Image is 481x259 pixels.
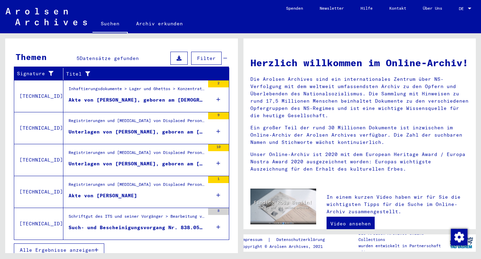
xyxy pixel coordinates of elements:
div: Inhaftierungsdokumente > Lager und Ghettos > Konzentrationslager [GEOGRAPHIC_DATA] > Individuelle... [69,86,205,95]
div: 9 [208,112,229,119]
button: Filter [191,52,222,65]
h1: Herzlich willkommen im Online-Archiv! [250,55,469,70]
div: Akte von [PERSON_NAME] [69,192,137,199]
a: Suchen [92,15,128,33]
div: Signature [17,70,54,77]
img: Arolsen_neg.svg [6,8,87,25]
td: [TECHNICAL_ID] [14,144,63,176]
a: Video ansehen [327,217,375,231]
div: 2 [208,80,229,87]
div: Titel [66,68,221,79]
div: Unterlagen von [PERSON_NAME], geboren am [DEMOGRAPHIC_DATA], geboren in [GEOGRAPHIC_DATA] und von... [69,160,205,167]
span: DE [459,6,466,11]
img: Change consent [451,229,467,245]
p: Ein großer Teil der rund 30 Millionen Dokumente ist inzwischen im Online-Archiv der Arolsen Archi... [250,124,469,146]
p: Unser Online-Archiv ist 2020 mit dem European Heritage Award / Europa Nostra Award 2020 ausgezeic... [250,151,469,173]
div: Registrierungen und [MEDICAL_DATA] von Displaced Persons, Kindern und Vermissten > Unterstützungs... [69,149,205,159]
td: [TECHNICAL_ID] [14,112,63,144]
div: Themen [16,51,47,63]
a: Impressum [240,236,268,243]
td: [TECHNICAL_ID] [14,80,63,112]
span: Datensätze gefunden [80,55,139,61]
img: video.jpg [250,189,316,225]
span: 5 [77,55,80,61]
div: Titel [66,70,212,78]
div: 10 [208,144,229,151]
td: [TECHNICAL_ID] [14,208,63,240]
p: Copyright © Arolsen Archives, 2021 [240,243,333,250]
button: Alle Ergebnisse anzeigen [14,243,104,257]
p: Die Arolsen Archives Online-Collections [358,230,447,243]
p: In einem kurzen Video haben wir für Sie die wichtigsten Tipps für die Suche im Online-Archiv zusa... [327,193,469,215]
span: Filter [197,55,216,61]
div: 8 [208,208,229,215]
a: Datenschutzerklärung [271,236,333,243]
div: Such- und Bescheinigungsvorgang Nr. 838.059 für [PERSON_NAME] geboren [DEMOGRAPHIC_DATA] [69,224,205,231]
p: Die Arolsen Archives sind ein internationales Zentrum über NS-Verfolgung mit dem weltweit umfasse... [250,76,469,119]
a: Archiv erkunden [128,15,191,32]
p: wurden entwickelt in Partnerschaft mit [358,243,447,255]
div: Unterlagen von [PERSON_NAME], geboren am [DEMOGRAPHIC_DATA], geboren in [GEOGRAPHIC_DATA] und von... [69,128,205,136]
div: | [240,236,333,243]
div: Akte von [PERSON_NAME], geboren am [DEMOGRAPHIC_DATA], geboren in [GEOGRAPHIC_DATA], [GEOGRAPHIC_... [69,96,205,104]
span: Alle Ergebnisse anzeigen [20,247,95,253]
div: 1 [208,176,229,183]
div: Signature [17,68,63,79]
div: Schriftgut des ITS und seiner Vorgänger > Bearbeitung von Anfragen > Fallbezogene [MEDICAL_DATA] ... [69,213,205,223]
div: Registrierungen und [MEDICAL_DATA] von Displaced Persons, Kindern und Vermissten > Unterstützungs... [69,118,205,127]
img: yv_logo.png [448,234,474,251]
td: [TECHNICAL_ID] [14,176,63,208]
div: Registrierungen und [MEDICAL_DATA] von Displaced Persons, Kindern und Vermissten > Unterstützungs... [69,181,205,191]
